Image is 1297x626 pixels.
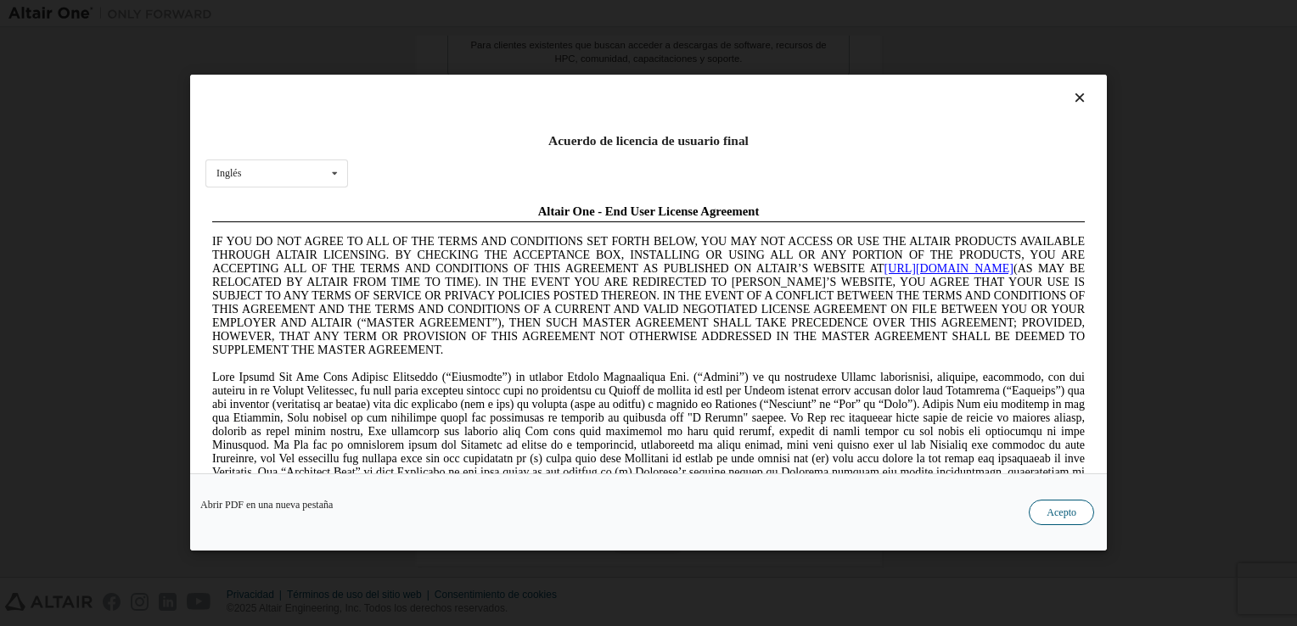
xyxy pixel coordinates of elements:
[333,7,554,20] span: Altair One - End User License Agreement
[1029,500,1094,526] button: Acepto
[7,37,879,159] span: IF YOU DO NOT AGREE TO ALL OF THE TERMS AND CONDITIONS SET FORTH BELOW, YOU MAY NOT ACCESS OR USE...
[205,132,1092,149] div: Acuerdo de licencia de usuario final
[679,64,808,77] a: [URL][DOMAIN_NAME]
[200,500,333,511] a: Abrir PDF en una nueva pestaña
[7,173,879,294] span: Lore Ipsumd Sit Ame Cons Adipisc Elitseddo (“Eiusmodte”) in utlabor Etdolo Magnaaliqua Eni. (“Adm...
[216,169,241,179] div: Inglés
